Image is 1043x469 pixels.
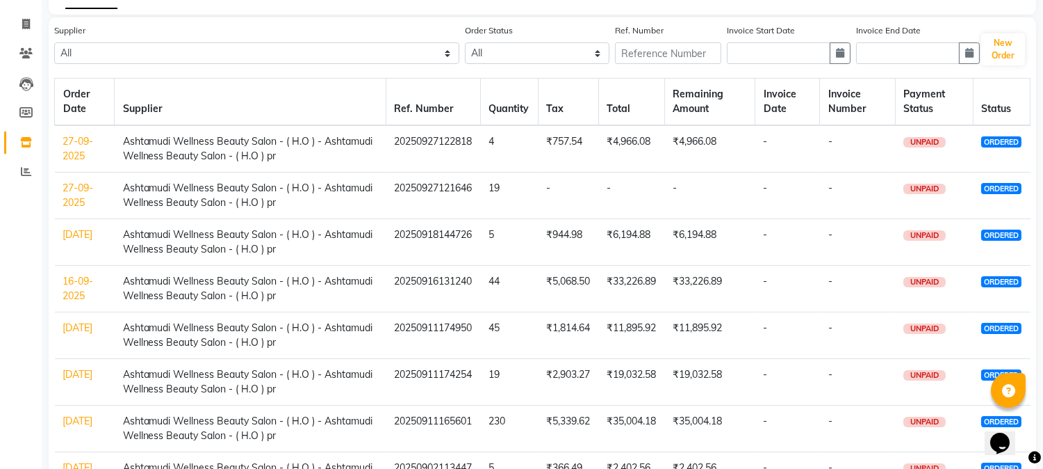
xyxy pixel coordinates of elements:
td: 5 [480,219,538,266]
td: ₹1,814.64 [538,312,598,359]
td: ₹5,068.50 [538,266,598,312]
td: Ashtamudi Wellness Beauty Salon - ( H.O ) - Ashtamudi Wellness Beauty Salon - ( H.O ) pr [115,125,386,173]
a: [DATE] [63,321,93,334]
td: Ashtamudi Wellness Beauty Salon - ( H.O ) - Ashtamudi Wellness Beauty Salon - ( H.O ) pr [115,312,386,359]
td: ₹757.54 [538,125,598,173]
span: - [828,182,832,194]
th: Remaining Amount [664,79,755,126]
span: ORDERED [981,276,1021,287]
td: ₹35,004.18 [598,406,664,452]
span: - [828,228,832,241]
span: UNPAID [903,184,946,194]
td: Ashtamudi Wellness Beauty Salon - ( H.O ) - Ashtamudi Wellness Beauty Salon - ( H.O ) pr [115,406,386,452]
td: ₹35,004.18 [664,406,755,452]
td: ₹4,966.08 [664,125,755,173]
a: [DATE] [63,368,93,381]
label: Ref. Number [615,24,664,37]
td: 20250916131240 [386,266,480,312]
label: Supplier [54,24,85,37]
span: - [828,321,832,334]
span: UNPAID [903,417,946,427]
th: Tax [538,79,598,126]
span: UNPAID [903,370,946,381]
td: - [755,266,819,312]
td: 20250918144726 [386,219,480,266]
td: Ashtamudi Wellness Beauty Salon - ( H.O ) - Ashtamudi Wellness Beauty Salon - ( H.O ) pr [115,219,386,266]
th: Quantity [480,79,538,126]
span: UNPAID [903,277,946,287]
td: - [664,173,755,219]
td: ₹944.98 [538,219,598,266]
span: ORDERED [981,183,1021,194]
td: 20250911174950 [386,312,480,359]
span: UNPAID [903,230,946,241]
td: 19 [480,173,538,219]
span: ORDERED [981,323,1021,334]
td: - [598,173,664,219]
td: ₹11,895.92 [598,312,664,359]
td: - [755,125,819,173]
td: 44 [480,266,538,312]
td: 20250927121646 [386,173,480,219]
td: ₹5,339.62 [538,406,598,452]
td: ₹6,194.88 [598,219,664,266]
th: Supplier [115,79,386,126]
span: - [828,275,832,287]
th: Invoice Number [820,79,895,126]
input: Reference Number [615,42,721,64]
span: - [828,368,832,381]
span: - [828,415,832,427]
span: ORDERED [981,230,1021,241]
td: 20250911174254 [386,359,480,406]
td: 4 [480,125,538,173]
td: Ashtamudi Wellness Beauty Salon - ( H.O ) - Ashtamudi Wellness Beauty Salon - ( H.O ) pr [115,359,386,406]
button: New Order [981,33,1025,65]
span: - [828,135,832,148]
span: ORDERED [981,369,1021,381]
td: - [755,359,819,406]
a: 16-09-2025 [63,275,94,302]
td: 20250927122818 [386,125,480,173]
td: - [538,173,598,219]
td: Ashtamudi Wellness Beauty Salon - ( H.O ) - Ashtamudi Wellness Beauty Salon - ( H.O ) pr [115,173,386,219]
label: Invoice Start Date [727,24,795,37]
th: Status [973,79,1030,126]
th: Ref. Number [386,79,480,126]
td: - [755,219,819,266]
span: ORDERED [981,136,1021,148]
th: Payment Status [895,79,973,126]
td: ₹19,032.58 [598,359,664,406]
td: ₹4,966.08 [598,125,664,173]
td: ₹19,032.58 [664,359,755,406]
td: - [755,173,819,219]
th: Order Date [55,79,115,126]
td: 45 [480,312,538,359]
td: 19 [480,359,538,406]
a: 27-09-2025 [63,182,94,209]
td: ₹11,895.92 [664,312,755,359]
td: 20250911165601 [386,406,480,452]
label: Order Status [465,24,513,37]
td: - [755,312,819,359]
th: Invoice Date [755,79,819,126]
span: ORDERED [981,416,1021,427]
td: 230 [480,406,538,452]
a: [DATE] [63,228,93,241]
td: - [755,406,819,452]
td: ₹33,226.89 [664,266,755,312]
iframe: chat widget [985,413,1029,455]
th: Total [598,79,664,126]
span: UNPAID [903,137,946,148]
td: Ashtamudi Wellness Beauty Salon - ( H.O ) - Ashtamudi Wellness Beauty Salon - ( H.O ) pr [115,266,386,312]
a: 27-09-2025 [63,135,94,162]
span: UNPAID [903,324,946,334]
td: ₹6,194.88 [664,219,755,266]
td: ₹33,226.89 [598,266,664,312]
a: [DATE] [63,415,93,427]
label: Invoice End Date [856,24,921,37]
td: ₹2,903.27 [538,359,598,406]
